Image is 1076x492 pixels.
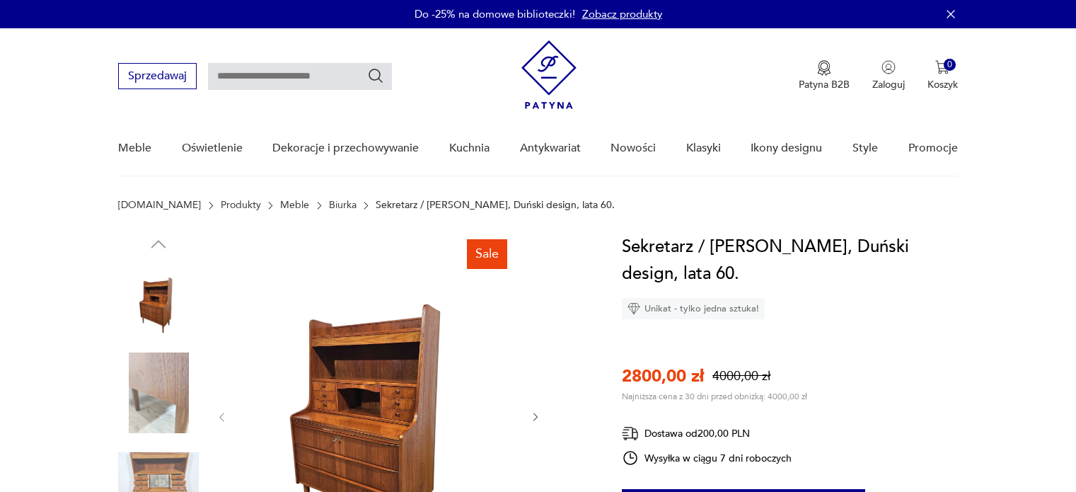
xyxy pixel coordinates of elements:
a: Promocje [908,121,958,176]
button: Szukaj [367,67,384,84]
div: Dostawa od 200,00 PLN [622,425,792,442]
img: Zdjęcie produktu Sekretarz / Toaletka Teak, Duński design, lata 60. [118,353,199,433]
a: Oświetlenie [182,121,243,176]
a: [DOMAIN_NAME] [118,200,201,211]
div: Unikat - tylko jedna sztuka! [622,298,765,319]
img: Ikona medalu [817,60,831,76]
a: Meble [280,200,309,211]
a: Biurka [329,200,357,211]
div: 0 [944,59,956,71]
a: Antykwariat [520,121,581,176]
p: Najniższa cena z 30 dni przed obniżką: 4000,00 zł [622,391,807,402]
p: Koszyk [927,78,958,91]
p: 2800,00 zł [622,365,704,388]
a: Zobacz produkty [582,7,662,21]
a: Sprzedawaj [118,72,197,82]
a: Produkty [221,200,261,211]
p: Do -25% na domowe biblioteczki! [415,7,575,21]
img: Ikona dostawy [622,425,639,442]
button: 0Koszyk [927,60,958,91]
img: Ikona diamentu [627,302,640,315]
a: Klasyki [686,121,721,176]
a: Nowości [611,121,656,176]
div: Wysyłka w ciągu 7 dni roboczych [622,450,792,467]
a: Ikona medaluPatyna B2B [799,60,850,91]
a: Kuchnia [449,121,490,176]
p: Patyna B2B [799,78,850,91]
img: Patyna - sklep z meblami i dekoracjami vintage [521,40,577,109]
button: Sprzedawaj [118,63,197,89]
a: Style [852,121,878,176]
a: Ikony designu [751,121,822,176]
a: Meble [118,121,151,176]
p: Sekretarz / [PERSON_NAME], Duński design, lata 60. [376,200,615,211]
button: Zaloguj [872,60,905,91]
button: Patyna B2B [799,60,850,91]
h1: Sekretarz / [PERSON_NAME], Duński design, lata 60. [622,234,958,287]
a: Dekoracje i przechowywanie [272,121,419,176]
p: 4000,00 zł [712,367,770,385]
div: Sale [467,239,507,269]
img: Ikonka użytkownika [881,60,896,74]
img: Zdjęcie produktu Sekretarz / Toaletka Teak, Duński design, lata 60. [118,262,199,343]
img: Ikona koszyka [935,60,949,74]
p: Zaloguj [872,78,905,91]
